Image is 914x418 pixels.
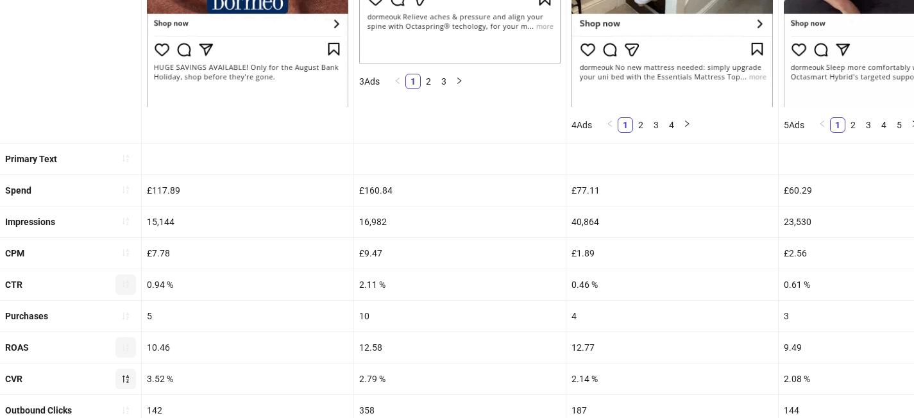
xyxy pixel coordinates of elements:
[664,118,679,132] a: 4
[5,185,31,196] b: Spend
[5,374,22,384] b: CVR
[892,118,906,132] a: 5
[354,269,566,300] div: 2.11 %
[142,301,353,331] div: 5
[121,217,130,226] span: sort-ascending
[142,175,353,206] div: £117.89
[649,118,663,132] a: 3
[421,74,436,88] a: 2
[405,74,421,89] li: 1
[390,74,405,89] li: Previous Page
[5,154,57,164] b: Primary Text
[602,117,618,133] li: Previous Page
[5,342,29,353] b: ROAS
[566,301,778,331] div: 4
[5,217,55,227] b: Impressions
[359,76,380,87] span: 3 Ads
[784,120,804,130] span: 5 Ads
[566,206,778,237] div: 40,864
[142,332,353,363] div: 10.46
[354,332,566,363] div: 12.58
[648,117,664,133] li: 3
[121,406,130,415] span: sort-ascending
[633,117,648,133] li: 2
[452,74,467,89] li: Next Page
[421,74,436,89] li: 2
[121,374,130,383] span: sort-descending
[566,175,778,206] div: £77.11
[846,118,860,132] a: 2
[877,118,891,132] a: 4
[606,120,614,128] span: left
[815,117,830,133] button: left
[436,74,452,89] li: 3
[664,117,679,133] li: 4
[452,74,467,89] button: right
[566,364,778,394] div: 2.14 %
[142,364,353,394] div: 3.52 %
[818,120,826,128] span: left
[815,117,830,133] li: Previous Page
[142,206,353,237] div: 15,144
[121,248,130,257] span: sort-ascending
[121,312,130,321] span: sort-ascending
[845,117,861,133] li: 2
[394,77,402,85] span: left
[354,364,566,394] div: 2.79 %
[354,206,566,237] div: 16,982
[679,117,695,133] button: right
[121,154,130,163] span: sort-ascending
[121,343,130,352] span: sort-ascending
[861,118,876,132] a: 3
[566,332,778,363] div: 12.77
[618,118,632,132] a: 1
[354,175,566,206] div: £160.84
[437,74,451,88] a: 3
[566,269,778,300] div: 0.46 %
[5,311,48,321] b: Purchases
[830,117,845,133] li: 1
[5,405,72,415] b: Outbound Clicks
[571,120,592,130] span: 4 Ads
[5,248,24,258] b: CPM
[406,74,420,88] a: 1
[142,238,353,269] div: £7.78
[679,117,695,133] li: Next Page
[566,238,778,269] div: £1.89
[861,117,876,133] li: 3
[618,117,633,133] li: 1
[354,238,566,269] div: £9.47
[634,118,648,132] a: 2
[602,117,618,133] button: left
[683,120,691,128] span: right
[390,74,405,89] button: left
[831,118,845,132] a: 1
[892,117,907,133] li: 5
[455,77,463,85] span: right
[876,117,892,133] li: 4
[121,280,130,288] span: sort-ascending
[142,269,353,300] div: 0.94 %
[5,280,22,290] b: CTR
[354,301,566,331] div: 10
[121,185,130,194] span: sort-ascending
